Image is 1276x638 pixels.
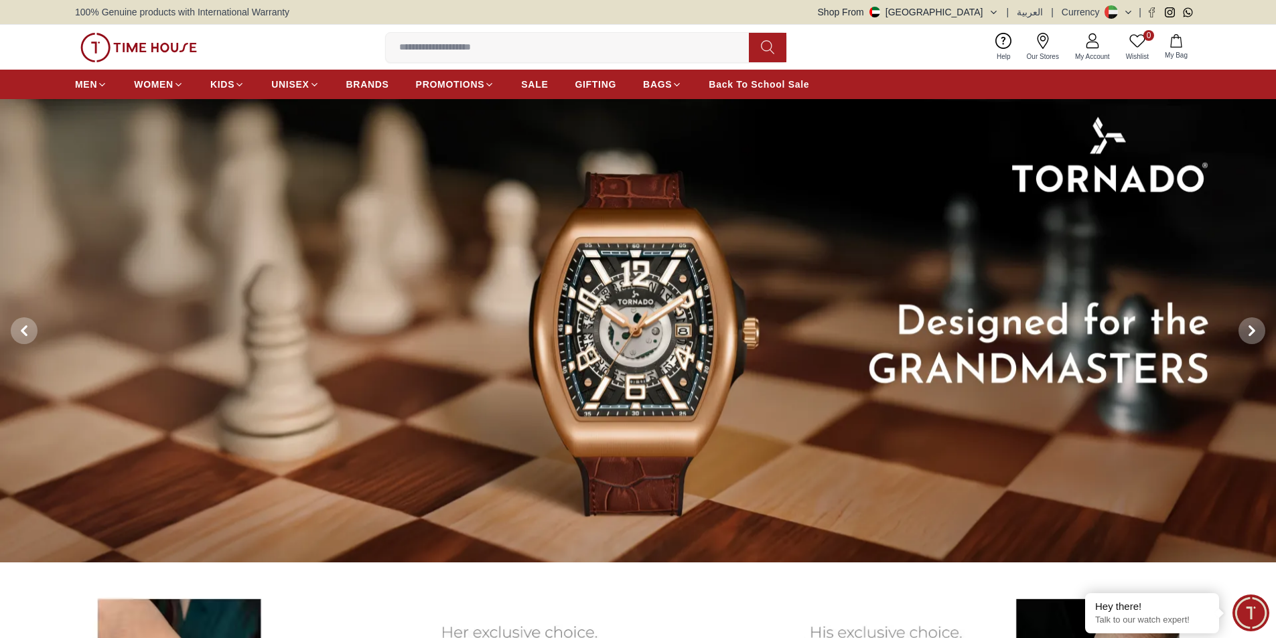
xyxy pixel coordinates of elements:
span: | [1051,5,1054,19]
span: BRANDS [346,78,389,91]
button: العربية [1017,5,1043,19]
a: BAGS [643,72,682,96]
a: MEN [75,72,107,96]
span: UNISEX [271,78,309,91]
span: PROMOTIONS [416,78,485,91]
div: Hey there! [1095,600,1209,613]
a: 0Wishlist [1118,30,1157,64]
div: Currency [1062,5,1105,19]
a: BRANDS [346,72,389,96]
img: ... [80,33,197,62]
a: GIFTING [575,72,616,96]
span: Back To School Sale [709,78,809,91]
span: MEN [75,78,97,91]
span: | [1139,5,1141,19]
span: BAGS [643,78,672,91]
span: My Account [1070,52,1115,62]
span: | [1007,5,1009,19]
a: KIDS [210,72,244,96]
a: SALE [521,72,548,96]
span: 100% Genuine products with International Warranty [75,5,289,19]
span: GIFTING [575,78,616,91]
div: Chat Widget [1232,594,1269,631]
a: Facebook [1147,7,1157,17]
p: Talk to our watch expert! [1095,615,1209,626]
a: Our Stores [1019,30,1067,64]
a: WOMEN [134,72,184,96]
span: WOMEN [134,78,173,91]
span: Help [991,52,1016,62]
button: My Bag [1157,31,1196,63]
img: United Arab Emirates [869,7,880,17]
span: 0 [1143,30,1154,41]
span: SALE [521,78,548,91]
a: Help [989,30,1019,64]
span: My Bag [1159,50,1193,60]
button: Shop From[GEOGRAPHIC_DATA] [818,5,999,19]
span: KIDS [210,78,234,91]
a: UNISEX [271,72,319,96]
span: Wishlist [1121,52,1154,62]
a: Back To School Sale [709,72,809,96]
span: Our Stores [1021,52,1064,62]
a: Whatsapp [1183,7,1193,17]
a: PROMOTIONS [416,72,495,96]
a: Instagram [1165,7,1175,17]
